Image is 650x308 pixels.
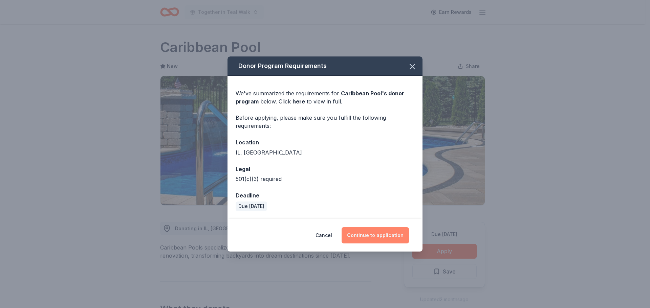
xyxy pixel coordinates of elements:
div: Legal [236,165,414,173]
div: Location [236,138,414,147]
div: 501(c)(3) required [236,175,414,183]
button: Cancel [316,227,332,243]
div: Donor Program Requirements [227,56,422,76]
div: Deadline [236,191,414,200]
a: here [292,97,305,105]
div: Before applying, please make sure you fulfill the following requirements: [236,114,414,130]
div: Due [DATE] [236,202,267,211]
div: IL, [GEOGRAPHIC_DATA] [236,148,414,157]
div: We've summarized the requirements for below. Click to view in full. [236,89,414,105]
button: Continue to application [342,227,409,243]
